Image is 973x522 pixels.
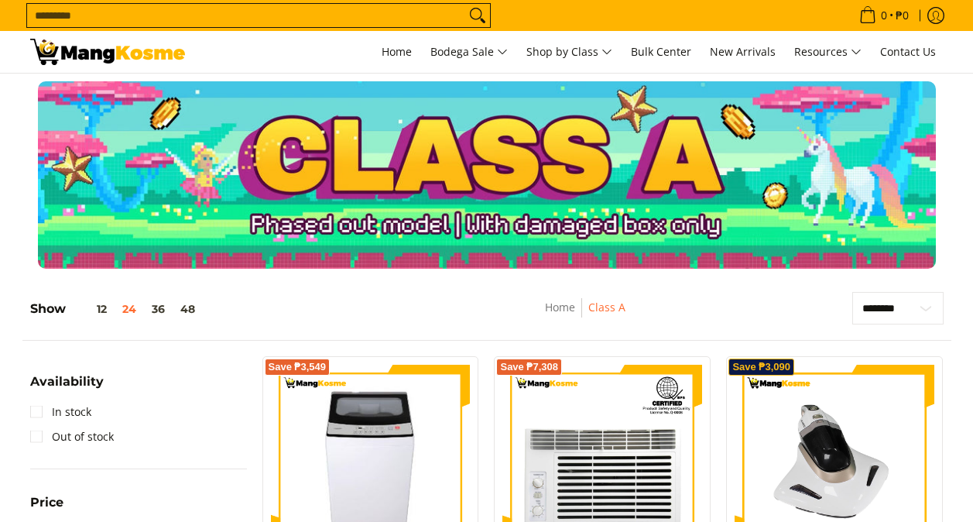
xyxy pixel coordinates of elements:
[880,44,936,59] span: Contact Us
[631,44,691,59] span: Bulk Center
[519,31,620,73] a: Shop by Class
[200,31,944,73] nav: Main Menu
[794,43,862,62] span: Resources
[144,303,173,315] button: 36
[450,298,721,333] nav: Breadcrumbs
[893,10,911,21] span: ₱0
[66,303,115,315] button: 12
[872,31,944,73] a: Contact Us
[30,376,104,388] span: Availability
[710,44,776,59] span: New Arrivals
[374,31,420,73] a: Home
[30,376,104,400] summary: Open
[430,43,508,62] span: Bodega Sale
[702,31,783,73] a: New Arrivals
[30,424,114,449] a: Out of stock
[30,39,185,65] img: Class A | Mang Kosme
[588,300,625,314] a: Class A
[423,31,516,73] a: Bodega Sale
[30,301,203,317] h5: Show
[855,7,913,24] span: •
[382,44,412,59] span: Home
[623,31,699,73] a: Bulk Center
[115,303,144,315] button: 24
[545,300,575,314] a: Home
[879,10,889,21] span: 0
[500,362,558,372] span: Save ₱7,308
[526,43,612,62] span: Shop by Class
[173,303,203,315] button: 48
[786,31,869,73] a: Resources
[30,400,91,424] a: In stock
[30,496,63,509] span: Price
[269,362,327,372] span: Save ₱3,549
[465,4,490,27] button: Search
[732,362,790,372] span: Save ₱3,090
[30,496,63,520] summary: Open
